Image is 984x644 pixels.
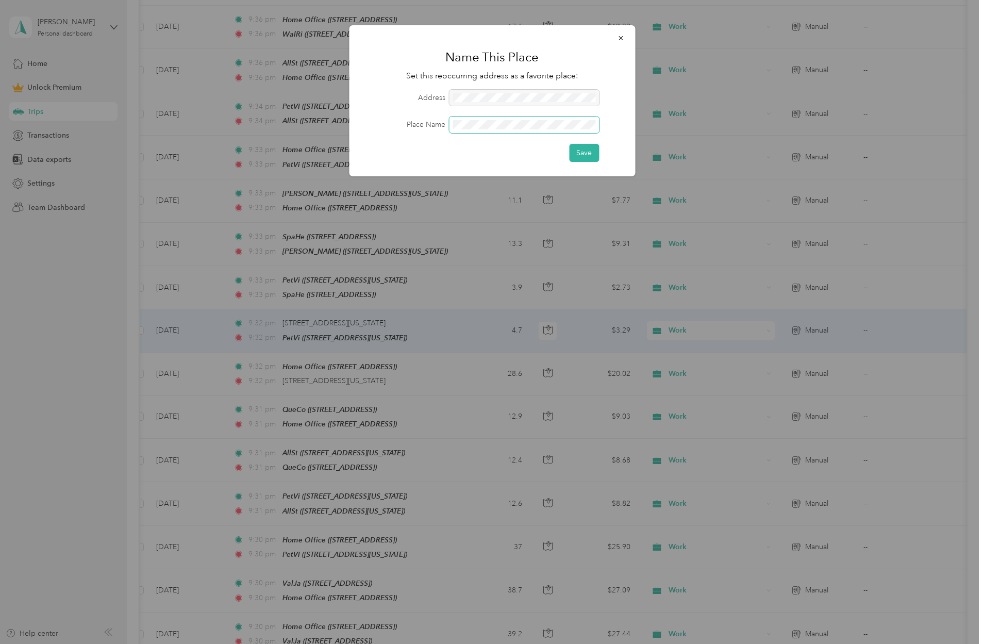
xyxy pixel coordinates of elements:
label: Place Name [363,119,445,130]
label: Address [363,92,445,103]
button: Save [569,144,599,162]
iframe: Everlance-gr Chat Button Frame [926,586,984,644]
p: Set this reoccurring address as a favorite place: [363,70,621,82]
h1: Name This Place [363,45,621,70]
